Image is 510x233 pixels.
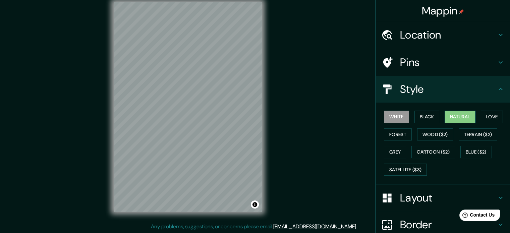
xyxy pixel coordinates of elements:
button: Black [414,111,440,123]
button: Love [481,111,503,123]
button: Blue ($2) [460,146,492,158]
button: Satellite ($3) [384,164,427,176]
h4: Layout [400,191,497,205]
button: Wood ($2) [417,128,453,141]
div: Pins [376,49,510,76]
div: Style [376,76,510,103]
button: Toggle attribution [251,200,259,209]
canvas: Map [114,2,262,212]
h4: Style [400,82,497,96]
button: White [384,111,409,123]
img: pin-icon.png [459,9,464,14]
div: . [357,223,358,231]
button: Forest [384,128,412,141]
div: Layout [376,184,510,211]
iframe: Help widget launcher [450,207,503,226]
p: Any problems, suggestions, or concerns please email . [151,223,357,231]
button: Natural [445,111,475,123]
h4: Mappin [422,4,464,17]
div: Location [376,21,510,48]
h4: Pins [400,56,497,69]
div: . [358,223,359,231]
h4: Location [400,28,497,42]
h4: Border [400,218,497,231]
button: Terrain ($2) [459,128,498,141]
button: Grey [384,146,406,158]
button: Cartoon ($2) [411,146,455,158]
a: [EMAIL_ADDRESS][DOMAIN_NAME] [273,223,356,230]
